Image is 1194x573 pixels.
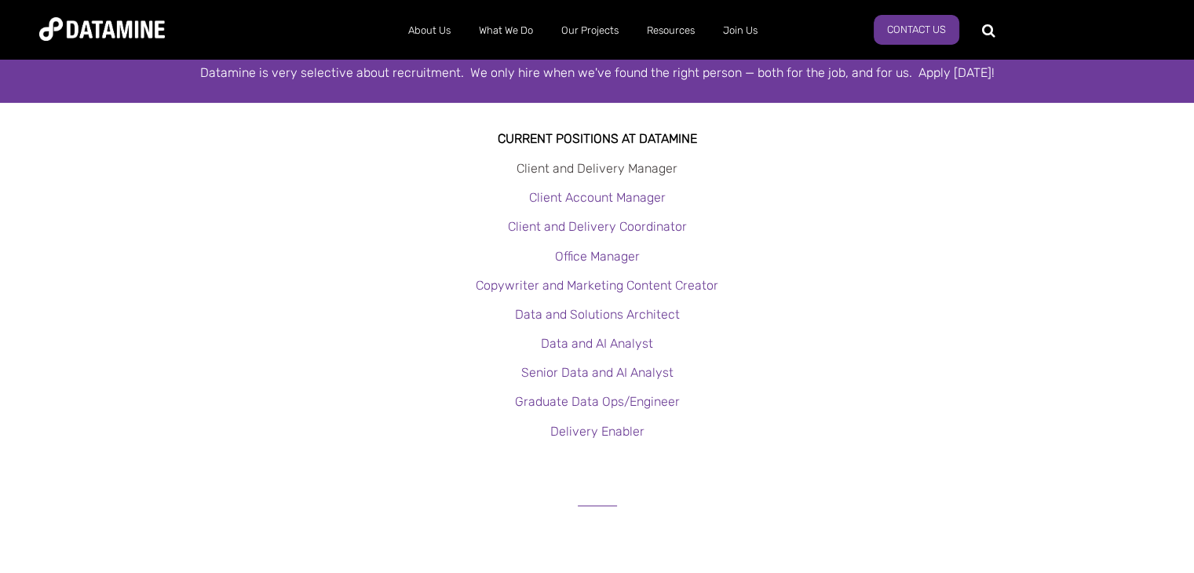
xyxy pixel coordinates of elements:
a: Our Projects [547,10,633,51]
a: Client and Delivery Coordinator [508,219,687,234]
a: Data and AI Analyst [541,336,653,351]
div: Datamine is very selective about recruitment. We only hire when we've found the right person — bo... [150,62,1045,83]
a: Delivery Enabler [550,424,644,439]
img: Datamine [39,17,165,41]
a: Graduate Data Ops/Engineer [515,394,680,409]
strong: Current Positions at datamine [498,131,697,146]
a: Office Manager [555,249,640,264]
a: About Us [394,10,465,51]
a: Data and Solutions Architect [515,307,680,322]
a: Resources [633,10,709,51]
a: Contact Us [874,15,959,45]
a: Join Us [709,10,772,51]
a: Senior Data and AI Analyst [521,365,674,380]
a: What We Do [465,10,547,51]
a: Client Account Manager [529,190,666,205]
a: Client and Delivery Manager [517,161,677,176]
a: Copywriter and Marketing Content Creator [476,278,718,293]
